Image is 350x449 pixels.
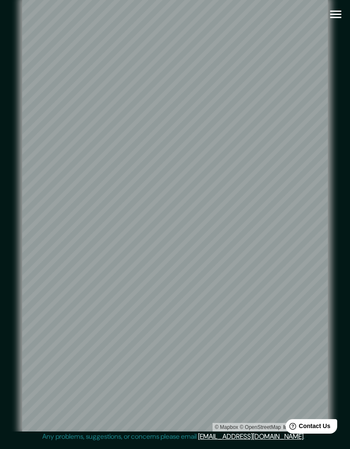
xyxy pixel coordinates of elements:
p: Any problems, suggestions, or concerns please email . [42,432,305,442]
a: [EMAIL_ADDRESS][DOMAIN_NAME] [198,432,303,441]
a: Mapbox [215,424,238,430]
iframe: Help widget launcher [274,416,341,440]
a: OpenStreetMap [239,424,281,430]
